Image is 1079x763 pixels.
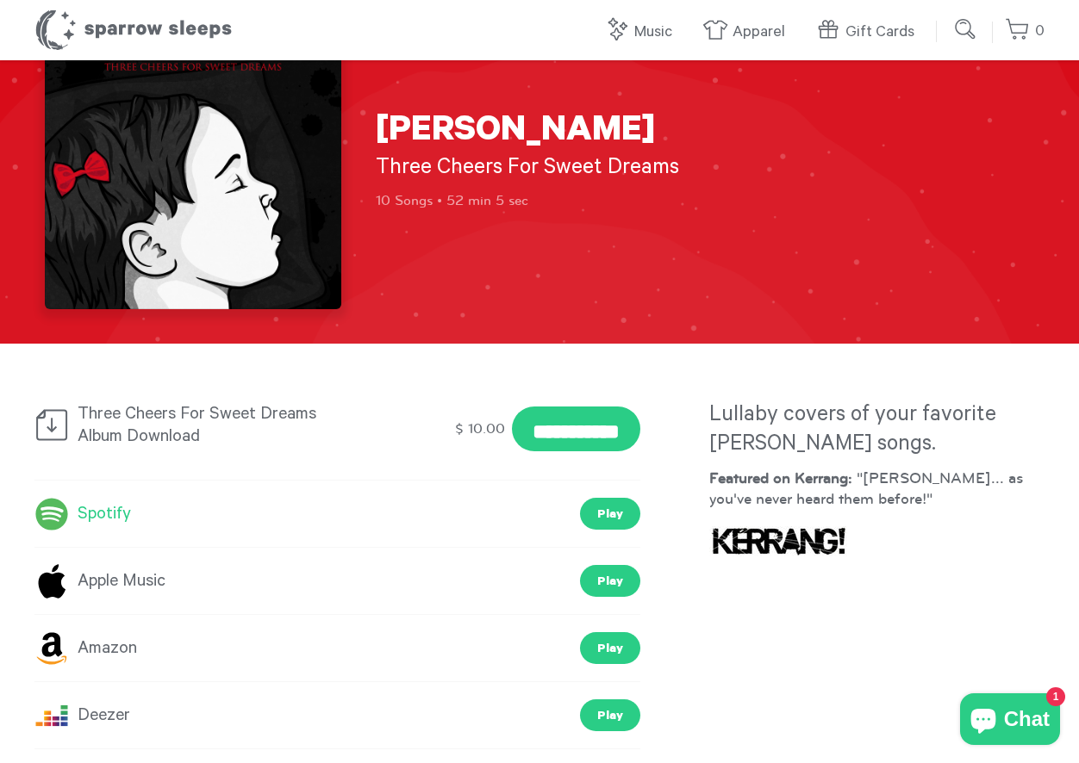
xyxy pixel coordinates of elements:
[580,632,640,664] a: Play
[34,700,130,731] a: Deezer
[376,112,686,155] h1: [PERSON_NAME]
[604,14,681,51] a: Music
[45,13,341,309] img: My Chemical Romance - Three Cheers For Sweet Dreams
[815,14,923,51] a: Gift Cards
[580,565,640,597] a: Play
[580,699,640,731] a: Play
[949,12,983,47] input: Submit
[702,14,794,51] a: Apparel
[34,499,131,530] a: Spotify
[34,9,233,52] h1: Sparrow Sleeps
[452,413,508,444] div: $ 10.00
[1005,13,1045,50] a: 0
[34,566,165,597] a: Apple Music
[34,400,349,450] div: Three Cheers For Sweet Dreams Album Download
[34,633,137,664] a: Amazon
[709,469,852,487] strong: Featured on Kerrang:
[376,191,686,210] p: 10 Songs • 52 min 5 sec
[709,469,1023,507] a: "[PERSON_NAME]... as you've never heard them before!"
[376,155,686,184] h2: Three Cheers For Sweet Dreams
[580,498,640,530] a: Play
[709,405,996,458] span: Lullaby covers of your favorite [PERSON_NAME] songs.
[955,693,1065,749] inbox-online-store-chat: Shopify online store chat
